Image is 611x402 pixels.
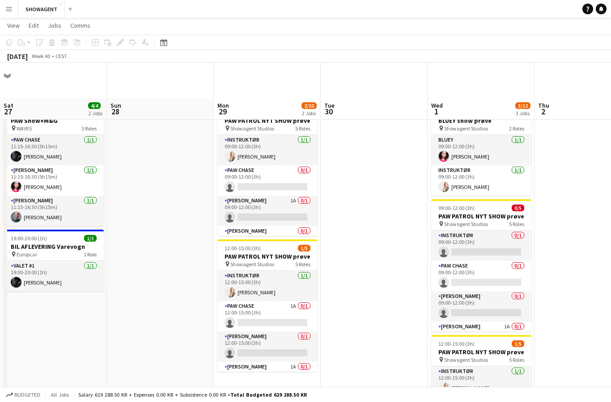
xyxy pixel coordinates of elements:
[509,125,524,132] span: 2 Roles
[18,0,65,18] button: SHOWAGENT
[298,245,310,251] span: 1/5
[4,101,13,109] span: Sat
[44,20,65,31] a: Jobs
[515,102,530,109] span: 3/12
[217,331,318,362] app-card-role: [PERSON_NAME]0/112:00-15:00 (3h)
[81,125,97,132] span: 3 Roles
[14,392,40,398] span: Budgeted
[431,212,531,220] h3: PAW PATROL NYT SHOW prøve
[109,106,121,117] span: 28
[323,106,335,117] span: 30
[431,348,531,356] h3: PAW PATROL NYT SHOW prøve
[431,199,531,331] app-job-card: 09:00-12:00 (3h)0/5PAW PATROL NYT SHOW prøve Showagent Studios5 RolesINSTRUKTØR0/109:00-12:00 (3h...
[216,106,229,117] span: 29
[230,391,307,398] span: Total Budgeted 619 288.50 KR
[431,291,531,322] app-card-role: [PERSON_NAME]0/109:00-12:00 (3h)
[4,243,104,251] h3: BIL AFLEVERING Varevogn
[431,104,531,196] app-job-card: 09:00-12:00 (3h)2/2BLUEY show prøve Showagent Studios2 RolesBLUEY1/109:00-12:00 (3h)[PERSON_NAME]...
[431,366,531,397] app-card-role: INSTRUKTØR1/112:00-15:00 (3h)[PERSON_NAME]
[217,226,318,256] app-card-role: [PERSON_NAME]0/109:00-12:00 (3h)
[110,101,121,109] span: Sun
[431,101,443,109] span: Wed
[512,205,524,211] span: 0/5
[438,340,475,347] span: 12:00-15:00 (3h)
[230,261,274,268] span: Showagent Studios
[7,21,20,29] span: View
[217,117,318,125] h3: PAW PATROL NYT SHOW prøve
[4,390,42,400] button: Budgeted
[444,221,488,227] span: Showagent Studios
[217,101,229,109] span: Mon
[431,117,531,125] h3: BLUEY show prøve
[431,135,531,165] app-card-role: BLUEY1/109:00-12:00 (3h)[PERSON_NAME]
[295,125,310,132] span: 5 Roles
[217,196,318,226] app-card-role: [PERSON_NAME]1A0/109:00-12:00 (3h)
[4,20,23,31] a: View
[4,230,104,291] app-job-card: 19:00-20:00 (1h)1/1BIL AFLEVERING Varevogn Europcar1 RoleValet #11/119:00-20:00 (1h)[PERSON_NAME]
[217,252,318,260] h3: PAW PATROL NYT SHOW prøve
[516,110,530,117] div: 3 Jobs
[509,221,524,227] span: 5 Roles
[225,245,261,251] span: 12:00-15:00 (3h)
[444,125,488,132] span: Showagent Studios
[29,21,39,29] span: Edit
[230,125,274,132] span: Showagent Studios
[49,391,71,398] span: All jobs
[509,356,524,363] span: 5 Roles
[88,102,101,109] span: 4/4
[217,135,318,165] app-card-role: INSTRUKTØR1/109:00-12:00 (3h)[PERSON_NAME]
[55,53,67,59] div: CEST
[324,101,335,109] span: Tue
[444,356,488,363] span: Showagent Studios
[67,20,94,31] a: Comms
[537,106,549,117] span: 2
[25,20,42,31] a: Edit
[217,271,318,301] app-card-role: INSTRUKTØR1/112:00-15:00 (3h)[PERSON_NAME]
[301,102,317,109] span: 2/10
[4,135,104,165] app-card-role: PAW CHASE1/111:15-16:30 (5h15m)[PERSON_NAME]
[431,230,531,261] app-card-role: INSTRUKTØR0/109:00-12:00 (3h)
[4,104,104,226] app-job-card: 11:15-16:30 (5h15m)3/3PAW Show+M&G WAVES3 RolesPAW CHASE1/111:15-16:30 (5h15m)[PERSON_NAME][PERSO...
[431,322,531,352] app-card-role: [PERSON_NAME]1A0/109:00-12:00 (3h)
[70,21,90,29] span: Comms
[84,251,97,258] span: 1 Role
[538,101,549,109] span: Thu
[48,21,61,29] span: Jobs
[7,52,28,61] div: [DATE]
[295,261,310,268] span: 5 Roles
[512,340,524,347] span: 1/5
[17,125,32,132] span: WAVES
[4,165,104,196] app-card-role: [PERSON_NAME]1/111:15-16:30 (5h15m)[PERSON_NAME]
[78,391,307,398] div: Salary 619 288.50 KR + Expenses 0.00 KR + Subsistence 0.00 KR =
[30,53,52,59] span: Week 40
[217,165,318,196] app-card-role: PAW CHASE0/109:00-12:00 (3h)
[4,261,104,291] app-card-role: Valet #11/119:00-20:00 (1h)[PERSON_NAME]
[84,235,97,242] span: 1/1
[217,362,318,392] app-card-role: [PERSON_NAME]1A0/112:00-15:00 (3h)
[89,110,102,117] div: 2 Jobs
[438,205,475,211] span: 09:00-12:00 (3h)
[431,165,531,196] app-card-role: INSTRUKTØR1/109:00-12:00 (3h)[PERSON_NAME]
[17,251,37,258] span: Europcar
[431,261,531,291] app-card-role: PAW CHASE0/109:00-12:00 (3h)
[217,301,318,331] app-card-role: PAW CHASE1A0/112:00-15:00 (3h)
[217,104,318,236] app-job-card: 09:00-12:00 (3h)1/5PAW PATROL NYT SHOW prøve Showagent Studios5 RolesINSTRUKTØR1/109:00-12:00 (3h...
[217,239,318,372] app-job-card: 12:00-15:00 (3h)1/5PAW PATROL NYT SHOW prøve Showagent Studios5 RolesINSTRUKTØR1/112:00-15:00 (3h...
[2,106,13,117] span: 27
[4,196,104,226] app-card-role: [PERSON_NAME]1/111:15-16:30 (5h15m)[PERSON_NAME]
[4,117,104,125] h3: PAW Show+M&G
[430,106,443,117] span: 1
[11,235,47,242] span: 19:00-20:00 (1h)
[302,110,316,117] div: 2 Jobs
